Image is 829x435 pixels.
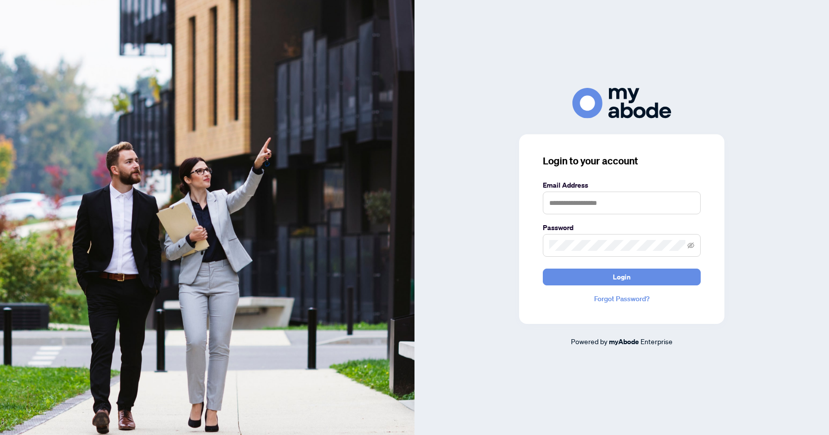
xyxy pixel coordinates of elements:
label: Password [543,222,701,233]
label: Email Address [543,180,701,191]
span: eye-invisible [687,242,694,249]
a: myAbode [609,336,639,347]
a: Forgot Password? [543,293,701,304]
button: Login [543,269,701,285]
span: Login [613,269,631,285]
span: Enterprise [641,337,673,346]
span: Powered by [571,337,607,346]
img: ma-logo [572,88,671,118]
h3: Login to your account [543,154,701,168]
